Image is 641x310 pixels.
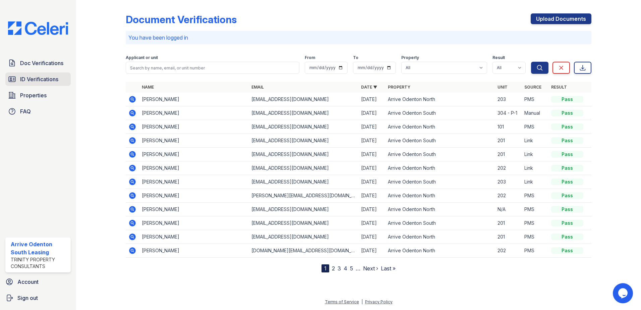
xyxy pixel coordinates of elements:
td: Arrive Odenton North [385,189,495,203]
input: Search by name, email, or unit number [126,62,299,74]
td: [EMAIL_ADDRESS][DOMAIN_NAME] [249,93,358,106]
a: 2 [332,265,335,272]
a: 4 [344,265,347,272]
td: 101 [495,120,522,134]
iframe: chat widget [613,283,634,303]
td: [EMAIL_ADDRESS][DOMAIN_NAME] [249,230,358,244]
div: Pass [551,192,583,199]
td: Arrive Odenton South [385,106,495,120]
td: [PERSON_NAME] [139,93,249,106]
a: Date ▼ [361,85,377,90]
a: Property [388,85,410,90]
td: Arrive Odenton North [385,161,495,175]
td: [PERSON_NAME] [139,134,249,148]
div: | [361,299,363,304]
td: Arrive Odenton North [385,203,495,216]
td: Arrive Odenton South [385,216,495,230]
td: [DATE] [358,189,385,203]
td: [EMAIL_ADDRESS][DOMAIN_NAME] [249,216,358,230]
span: Account [17,278,39,286]
td: [PERSON_NAME] [139,148,249,161]
td: [EMAIL_ADDRESS][DOMAIN_NAME] [249,106,358,120]
img: CE_Logo_Blue-a8612792a0a2168367f1c8372b55b34899dd931a85d93a1a3d3e32e68fde9ad4.png [3,21,73,35]
a: 3 [338,265,341,272]
td: [PERSON_NAME] [139,244,249,258]
td: [EMAIL_ADDRESS][DOMAIN_NAME] [249,175,358,189]
td: Manual [522,106,548,120]
span: Sign out [17,294,38,302]
a: ID Verifications [5,72,71,86]
label: From [305,55,315,60]
div: Pass [551,96,583,103]
td: [EMAIL_ADDRESS][DOMAIN_NAME] [249,203,358,216]
td: 304 - P-1 [495,106,522,120]
span: FAQ [20,107,31,115]
td: [DATE] [358,134,385,148]
label: Property [401,55,419,60]
div: Pass [551,206,583,213]
label: To [353,55,358,60]
td: N/A [495,203,522,216]
a: Unit [498,85,508,90]
td: 201 [495,148,522,161]
a: Result [551,85,567,90]
td: Link [522,175,548,189]
a: Account [3,275,73,289]
div: Pass [551,178,583,185]
td: [PERSON_NAME][EMAIL_ADDRESS][DOMAIN_NAME] [249,189,358,203]
div: Pass [551,110,583,116]
td: 201 [495,216,522,230]
div: Pass [551,123,583,130]
td: [DATE] [358,148,385,161]
a: Email [251,85,264,90]
div: Trinity Property Consultants [11,256,68,270]
td: [DATE] [358,93,385,106]
td: 203 [495,93,522,106]
td: Link [522,134,548,148]
a: Privacy Policy [365,299,393,304]
span: ID Verifications [20,75,58,83]
td: [DATE] [358,216,385,230]
div: Pass [551,247,583,254]
div: Pass [551,165,583,171]
label: Result [492,55,505,60]
td: [DATE] [358,120,385,134]
a: Sign out [3,291,73,305]
td: 201 [495,134,522,148]
td: [PERSON_NAME] [139,161,249,175]
td: Arrive Odenton South [385,175,495,189]
td: PMS [522,189,548,203]
td: Link [522,148,548,161]
a: Name [142,85,154,90]
td: [PERSON_NAME] [139,106,249,120]
td: PMS [522,93,548,106]
td: [DATE] [358,203,385,216]
span: Properties [20,91,47,99]
td: [EMAIL_ADDRESS][DOMAIN_NAME] [249,120,358,134]
td: [DATE] [358,244,385,258]
div: Pass [551,137,583,144]
td: [DATE] [358,175,385,189]
a: Next › [363,265,378,272]
td: [EMAIL_ADDRESS][DOMAIN_NAME] [249,148,358,161]
td: 202 [495,161,522,175]
td: 203 [495,175,522,189]
td: [DATE] [358,161,385,175]
td: [PERSON_NAME] [139,203,249,216]
td: [EMAIL_ADDRESS][DOMAIN_NAME] [249,134,358,148]
label: Applicant or unit [126,55,158,60]
div: Arrive Odenton South Leasing [11,240,68,256]
div: 1 [322,264,329,272]
td: 201 [495,230,522,244]
a: Last » [381,265,396,272]
td: Arrive Odenton North [385,244,495,258]
td: Arrive Odenton North [385,230,495,244]
td: [DOMAIN_NAME][EMAIL_ADDRESS][DOMAIN_NAME] [249,244,358,258]
div: Pass [551,151,583,158]
td: Arrive Odenton North [385,93,495,106]
a: Properties [5,89,71,102]
p: You have been logged in [128,34,589,42]
div: Pass [551,234,583,240]
td: Arrive Odenton South [385,134,495,148]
